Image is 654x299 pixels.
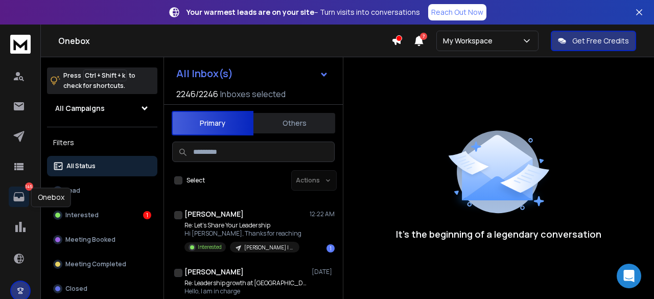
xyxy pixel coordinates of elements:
[25,182,33,191] p: 145
[31,188,71,207] div: Onebox
[420,33,427,40] span: 7
[143,211,151,219] div: 1
[617,264,641,288] div: Open Intercom Messenger
[431,7,483,17] p: Reach Out Now
[184,267,244,277] h1: [PERSON_NAME]
[396,227,601,241] p: It’s the beginning of a legendary conversation
[186,7,314,17] strong: Your warmest leads are on your site
[63,71,135,91] p: Press to check for shortcuts.
[198,243,222,251] p: Interested
[47,135,157,150] h3: Filters
[326,244,335,252] div: 1
[10,35,31,54] img: logo
[172,111,253,135] button: Primary
[184,229,301,238] p: Hi [PERSON_NAME], Thanks for reaching
[65,236,115,244] p: Meeting Booked
[220,88,286,100] h3: Inboxes selected
[184,279,307,287] p: Re: Leadership growth at [GEOGRAPHIC_DATA]
[65,260,126,268] p: Meeting Completed
[168,63,337,84] button: All Inbox(s)
[186,176,205,185] label: Select
[47,254,157,274] button: Meeting Completed
[572,36,629,46] p: Get Free Credits
[47,156,157,176] button: All Status
[184,221,301,229] p: Re: Let’s Share Your Leadership
[47,229,157,250] button: Meeting Booked
[58,35,391,47] h1: Onebox
[551,31,636,51] button: Get Free Credits
[312,268,335,276] p: [DATE]
[176,68,233,79] h1: All Inbox(s)
[65,211,99,219] p: Interested
[184,287,307,295] p: Hello, I am in charge
[65,187,80,195] p: Lead
[428,4,486,20] a: Reach Out Now
[253,112,335,134] button: Others
[47,98,157,119] button: All Campaigns
[9,187,29,207] a: 145
[443,36,497,46] p: My Workspace
[66,162,96,170] p: All Status
[176,88,218,100] span: 2246 / 2246
[83,70,127,81] span: Ctrl + Shift + k
[244,244,293,251] p: [PERSON_NAME] | 2K Podcast and Workshop
[186,7,420,17] p: – Turn visits into conversations
[47,205,157,225] button: Interested1
[184,209,244,219] h1: [PERSON_NAME]
[310,210,335,218] p: 12:22 AM
[47,180,157,201] button: Lead
[55,103,105,113] h1: All Campaigns
[65,285,87,293] p: Closed
[47,279,157,299] button: Closed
